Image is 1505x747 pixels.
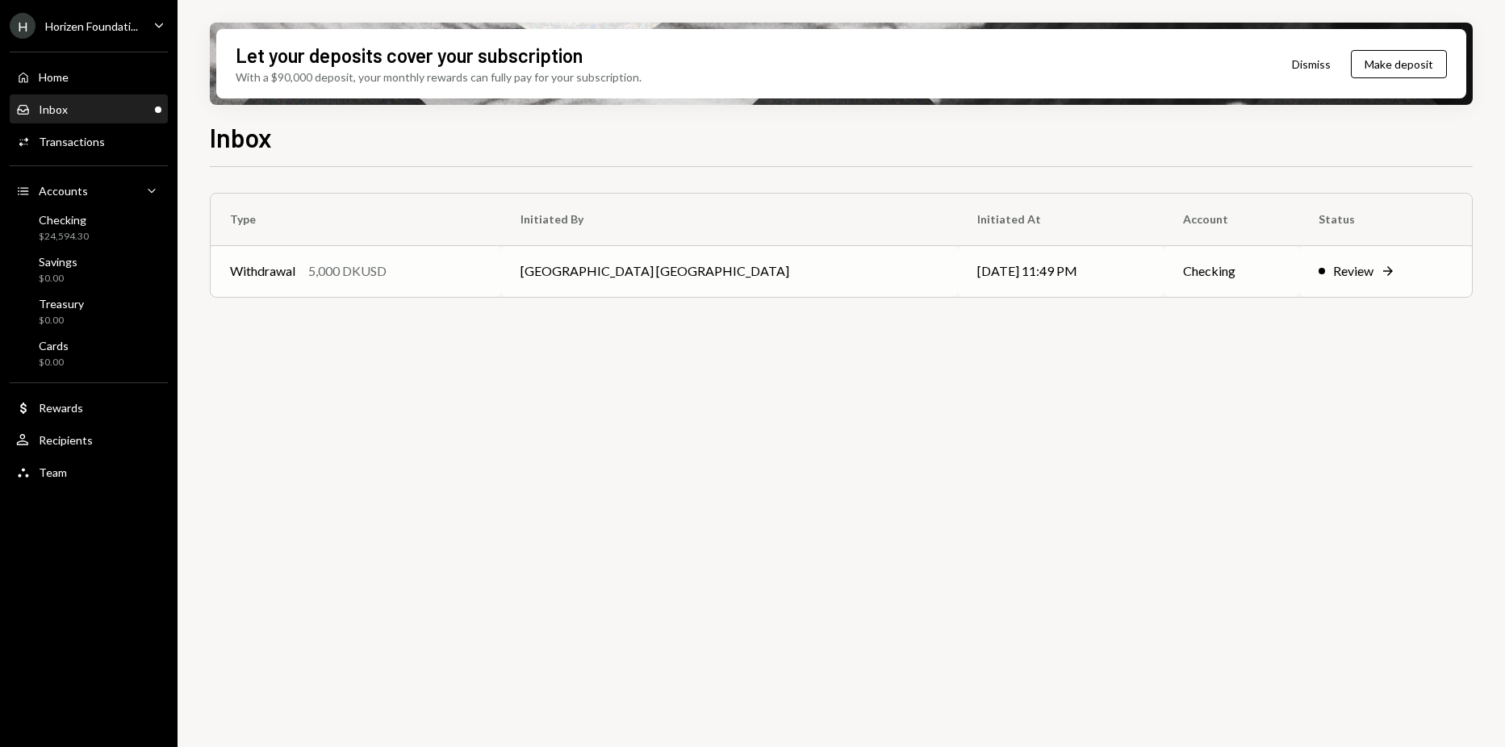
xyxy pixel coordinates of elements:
[1333,261,1373,281] div: Review
[39,70,69,84] div: Home
[1164,194,1299,245] th: Account
[39,230,89,244] div: $24,594.30
[1164,245,1299,297] td: Checking
[1272,45,1351,83] button: Dismiss
[10,208,168,247] a: Checking$24,594.30
[10,62,168,91] a: Home
[39,401,83,415] div: Rewards
[10,250,168,289] a: Savings$0.00
[501,194,958,245] th: Initiated By
[10,425,168,454] a: Recipients
[10,13,36,39] div: H
[501,245,958,297] td: [GEOGRAPHIC_DATA] [GEOGRAPHIC_DATA]
[958,245,1164,297] td: [DATE] 11:49 PM
[39,339,69,353] div: Cards
[10,292,168,331] a: Treasury$0.00
[39,297,84,311] div: Treasury
[10,457,168,486] a: Team
[10,176,168,205] a: Accounts
[39,184,88,198] div: Accounts
[1299,194,1472,245] th: Status
[39,314,84,328] div: $0.00
[236,42,583,69] div: Let your deposits cover your subscription
[39,272,77,286] div: $0.00
[1351,50,1447,78] button: Make deposit
[10,94,168,123] a: Inbox
[236,69,642,86] div: With a $90,000 deposit, your monthly rewards can fully pay for your subscription.
[39,213,89,227] div: Checking
[230,261,295,281] div: Withdrawal
[39,102,68,116] div: Inbox
[39,255,77,269] div: Savings
[958,194,1164,245] th: Initiated At
[210,121,272,153] h1: Inbox
[45,19,138,33] div: Horizen Foundati...
[211,194,501,245] th: Type
[10,393,168,422] a: Rewards
[10,334,168,373] a: Cards$0.00
[39,465,67,479] div: Team
[308,261,387,281] div: 5,000 DKUSD
[39,135,105,148] div: Transactions
[10,127,168,156] a: Transactions
[39,356,69,369] div: $0.00
[39,433,93,447] div: Recipients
